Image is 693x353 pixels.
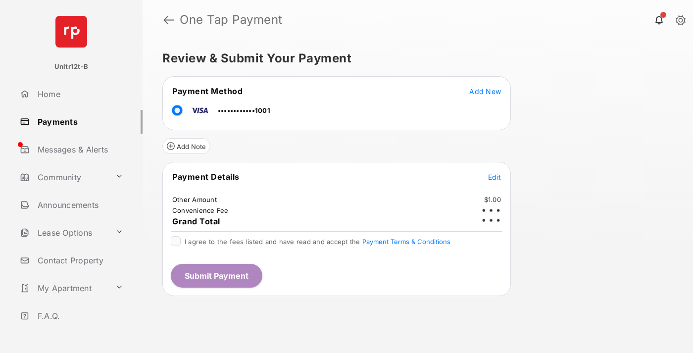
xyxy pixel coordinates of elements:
button: Add New [469,86,501,96]
button: Submit Payment [171,264,262,288]
img: svg+xml;base64,PHN2ZyB4bWxucz0iaHR0cDovL3d3dy53My5vcmcvMjAwMC9zdmciIHdpZHRoPSI2NCIgaGVpZ2h0PSI2NC... [55,16,87,48]
button: Edit [488,172,501,182]
td: Convenience Fee [172,206,229,215]
span: Grand Total [172,216,220,226]
span: Edit [488,173,501,181]
strong: One Tap Payment [180,14,283,26]
a: Payments [16,110,143,134]
a: F.A.Q. [16,304,143,328]
span: I agree to the fees listed and have read and accept the [185,238,450,246]
a: Contact Property [16,249,143,272]
button: I agree to the fees listed and have read and accept the [362,238,450,246]
a: Lease Options [16,221,111,245]
a: Messages & Alerts [16,138,143,161]
p: Unitr12t-B [54,62,88,72]
h5: Review & Submit Your Payment [162,52,665,64]
a: Home [16,82,143,106]
td: Other Amount [172,195,217,204]
span: Add New [469,87,501,96]
td: $1.00 [484,195,501,204]
button: Add Note [162,138,210,154]
a: My Apartment [16,276,111,300]
a: Announcements [16,193,143,217]
span: Payment Details [172,172,240,182]
span: Payment Method [172,86,243,96]
span: ••••••••••••1001 [218,106,270,114]
a: Community [16,165,111,189]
